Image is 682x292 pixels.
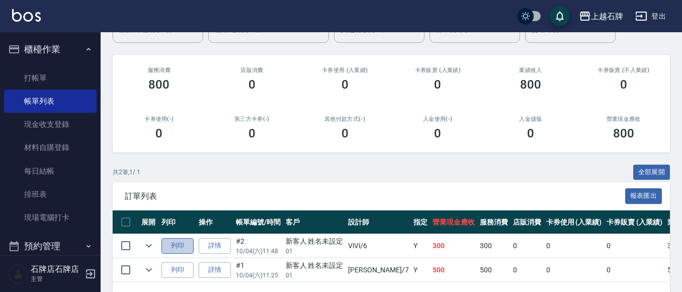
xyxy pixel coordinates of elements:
[233,258,283,282] td: #1
[430,210,477,234] th: 營業現金應收
[613,126,634,140] h3: 800
[544,210,605,234] th: 卡券使用 (入業績)
[575,6,627,27] button: 上越石牌
[411,210,430,234] th: 指定
[218,116,287,122] h2: 第三方卡券(-)
[125,191,625,201] span: 訂單列表
[113,168,140,177] p: 共 2 筆, 1 / 1
[4,206,97,229] a: 現場電腦打卡
[411,234,430,258] td: Y
[620,78,627,92] h3: 0
[31,264,82,274] h5: 石牌店石牌店
[510,234,544,258] td: 0
[631,7,670,26] button: 登出
[403,67,472,74] h2: 卡券販賣 (入業績)
[161,262,194,278] button: 列印
[159,210,196,234] th: 列印
[589,67,658,74] h2: 卡券販賣 (不入業績)
[310,116,379,122] h2: 其他付款方式(-)
[342,78,349,92] h3: 0
[346,234,411,258] td: ViVi /6
[403,116,472,122] h2: 入金使用(-)
[196,210,233,234] th: 操作
[604,210,665,234] th: 卡券販賣 (入業績)
[510,210,544,234] th: 店販消費
[496,67,565,74] h2: 業績收入
[141,238,156,253] button: expand row
[342,126,349,140] h3: 0
[4,66,97,90] a: 打帳單
[591,10,623,23] div: 上越石牌
[248,78,255,92] h3: 0
[625,188,662,204] button: 報表匯出
[604,258,665,282] td: 0
[434,126,441,140] h3: 0
[4,183,97,206] a: 排班表
[550,6,570,26] button: save
[4,160,97,183] a: 每日結帳
[527,126,534,140] h3: 0
[125,116,194,122] h2: 卡券使用(-)
[12,9,41,22] img: Logo
[625,191,662,200] a: 報表匯出
[346,210,411,234] th: 設計師
[434,78,441,92] h3: 0
[411,258,430,282] td: Y
[430,258,477,282] td: 500
[31,274,82,283] p: 主管
[604,234,665,258] td: 0
[199,262,231,278] a: 詳情
[283,210,346,234] th: 客戶
[236,271,281,280] p: 10/04 (六) 11:25
[4,233,97,259] button: 預約管理
[544,234,605,258] td: 0
[286,236,344,247] div: 新客人 姓名未設定
[286,271,344,280] p: 01
[218,67,287,74] h2: 店販消費
[430,234,477,258] td: 300
[589,116,658,122] h2: 營業現金應收
[161,238,194,254] button: 列印
[286,247,344,256] p: 01
[4,113,97,136] a: 現金收支登錄
[633,165,670,180] button: 全部展開
[4,136,97,159] a: 材料自購登錄
[496,116,565,122] h2: 入金儲值
[199,238,231,254] a: 詳情
[236,247,281,256] p: 10/04 (六) 11:48
[148,78,169,92] h3: 800
[233,210,283,234] th: 帳單編號/時間
[520,78,541,92] h3: 800
[155,126,162,140] h3: 0
[477,258,510,282] td: 500
[346,258,411,282] td: [PERSON_NAME] /7
[510,258,544,282] td: 0
[233,234,283,258] td: #2
[4,36,97,62] button: 櫃檯作業
[139,210,159,234] th: 展開
[544,258,605,282] td: 0
[4,90,97,113] a: 帳單列表
[477,234,510,258] td: 300
[310,67,379,74] h2: 卡券使用 (入業績)
[477,210,510,234] th: 服務消費
[286,260,344,271] div: 新客人 姓名未設定
[125,67,194,74] h3: 服務消費
[248,126,255,140] h3: 0
[141,262,156,277] button: expand row
[8,264,28,284] img: Person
